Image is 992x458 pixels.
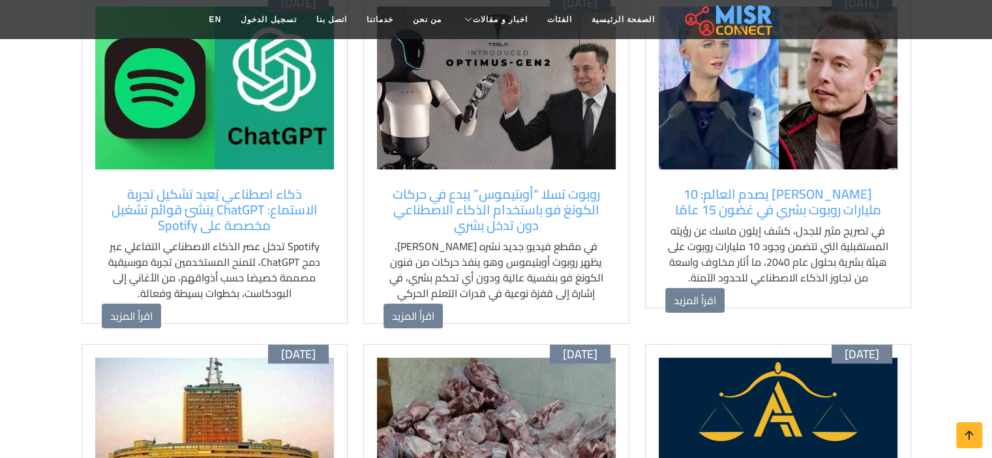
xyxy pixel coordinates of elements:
a: [PERSON_NAME] يصدم العالم: 10 مليارات روبوت بشري في غضون 15 عامًا [665,186,891,218]
a: اقرأ المزيد [665,288,725,313]
img: روبوت تسلا أوبتيموس ينفذ حركات كونغ فو بجانب مدرب بشري [377,7,616,169]
p: في مقطع فيديو جديد نشره [PERSON_NAME]، يظهر روبوت أوبتيموس وهو ينفذ حركات من فنون الكونغ فو بنفسي... [383,238,609,317]
a: الفئات [537,7,582,32]
span: [DATE] [563,347,597,362]
a: روبوت تسلا “أوبتيموس” يبدع في حركات الكونغ فو باستخدام الذكاء الاصطناعي دون تدخل بشري [383,186,609,233]
a: اتصل بنا [307,7,357,32]
img: روبوت Optimus من تسلا بتصميم بشري في فعالية We, Robot [659,7,897,169]
a: الصفحة الرئيسية [582,7,665,32]
span: [DATE] [281,347,316,362]
span: اخبار و مقالات [473,14,528,25]
a: ذكاء اصطناعي يُعيد تشكيل تجربة الاستماع: ChatGPT ينشئ قوائم تشغيل مخصصة على Spotify [102,186,327,233]
a: من نحن [403,7,451,32]
a: اخبار و مقالات [451,7,537,32]
a: اقرأ المزيد [102,304,161,328]
img: واجهة دردشة ChatGPT تعرض اقتراحات موسيقية من Spotify بناءً على طلب المستخدم [95,7,334,169]
a: اقرأ المزيد [383,304,443,328]
a: خدماتنا [357,7,403,32]
a: EN [200,7,232,32]
p: Spotify تدخل عصر الذكاء الاصطناعي التفاعلي عبر دمج ChatGPT، لتمنح المستخدمين تجربة موسيقية مصممة ... [102,238,327,301]
p: في تصريح مثير للجدل، كشف إيلون ماسك عن رؤيته المستقبلية التي تتضمن وجود 10 مليارات روبوت على هيئة... [665,223,891,285]
a: تسجيل الدخول [231,7,306,32]
img: main.misr_connect [685,3,772,36]
span: [DATE] [845,347,879,362]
